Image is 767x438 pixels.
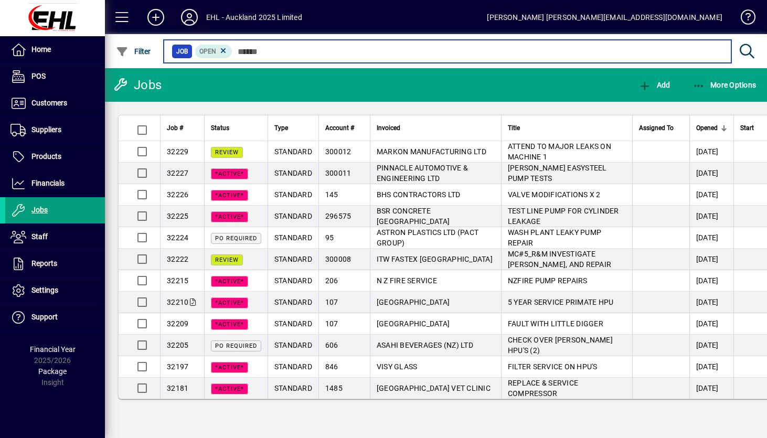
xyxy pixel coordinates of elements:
[325,169,351,177] span: 300011
[167,276,188,285] span: 32215
[487,9,722,26] div: [PERSON_NAME] [PERSON_NAME][EMAIL_ADDRESS][DOMAIN_NAME]
[5,170,105,197] a: Financials
[325,212,351,220] span: 296575
[689,378,733,399] td: [DATE]
[689,292,733,313] td: [DATE]
[199,48,216,55] span: Open
[274,169,312,177] span: STANDARD
[30,345,76,354] span: Financial Year
[689,356,733,378] td: [DATE]
[215,257,239,263] span: REVIEW
[325,233,334,242] span: 95
[167,384,188,392] span: 32181
[325,190,338,199] span: 145
[377,228,478,247] span: ASTRON PLASTICS LTD (PACT GROUP)
[325,122,354,134] span: Account #
[274,362,312,371] span: STANDARD
[377,298,450,306] span: [GEOGRAPHIC_DATA]
[113,77,162,93] div: Jobs
[689,270,733,292] td: [DATE]
[274,276,312,285] span: STANDARD
[689,206,733,227] td: [DATE]
[325,319,338,328] span: 107
[693,81,757,89] span: More Options
[377,122,400,134] span: Invoiced
[5,277,105,304] a: Settings
[139,8,173,27] button: Add
[508,122,520,134] span: Title
[377,207,450,226] span: BSR CONCRETE [GEOGRAPHIC_DATA]
[740,122,754,134] span: Start
[636,76,673,94] button: Add
[639,122,683,134] div: Assigned To
[5,37,105,63] a: Home
[508,276,588,285] span: NZFIRE PUMP REPAIRS
[690,76,759,94] button: More Options
[31,152,61,161] span: Products
[689,249,733,270] td: [DATE]
[5,63,105,90] a: POS
[325,298,338,306] span: 107
[215,235,257,242] span: PO REQUIRED
[639,122,674,134] span: Assigned To
[206,9,302,26] div: EHL - Auckland 2025 Limited
[5,224,105,250] a: Staff
[167,319,188,328] span: 32209
[31,232,48,241] span: Staff
[325,362,338,371] span: 846
[167,122,183,134] span: Job #
[31,313,58,321] span: Support
[5,90,105,116] a: Customers
[274,319,312,328] span: STANDARD
[274,298,312,306] span: STANDARD
[508,142,611,161] span: ATTEND TO MAJOR LEAKS ON MACHINE 1
[31,72,46,80] span: POS
[274,255,312,263] span: STANDARD
[325,122,364,134] div: Account #
[274,122,288,134] span: Type
[195,45,232,58] mat-chip: Open Status: Open
[377,384,491,392] span: [GEOGRAPHIC_DATA] VET CLINIC
[5,251,105,277] a: Reports
[689,184,733,206] td: [DATE]
[5,144,105,170] a: Products
[377,255,493,263] span: ITW FASTEX [GEOGRAPHIC_DATA]
[377,341,473,349] span: ASAHI BEVERAGES (NZ) LTD
[167,212,188,220] span: 32225
[689,313,733,335] td: [DATE]
[325,276,338,285] span: 206
[116,47,151,56] span: Filter
[31,179,65,187] span: Financials
[274,147,312,156] span: STANDARD
[167,233,188,242] span: 32224
[508,250,611,269] span: MC#5_R&M INVESTIGATE [PERSON_NAME], AND REPAIR
[31,206,48,214] span: Jobs
[167,147,188,156] span: 32229
[377,122,495,134] div: Invoiced
[325,384,343,392] span: 1485
[696,122,727,134] div: Opened
[173,8,206,27] button: Profile
[167,362,188,371] span: 32197
[696,122,718,134] span: Opened
[508,298,614,306] span: 5 YEAR SERVICE PRIMATE HPU
[113,42,154,61] button: Filter
[274,341,312,349] span: STANDARD
[31,99,67,107] span: Customers
[31,125,61,134] span: Suppliers
[215,343,257,349] span: PO REQUIRED
[325,255,351,263] span: 300008
[325,341,338,349] span: 606
[167,341,188,349] span: 32205
[689,163,733,184] td: [DATE]
[377,362,418,371] span: VISY GLASS
[377,276,437,285] span: N Z FIRE SERVICE
[31,259,57,268] span: Reports
[211,122,229,134] span: Status
[274,190,312,199] span: STANDARD
[689,335,733,356] td: [DATE]
[274,384,312,392] span: STANDARD
[176,46,188,57] span: Job
[5,304,105,330] a: Support
[508,164,607,183] span: [PERSON_NAME] EASYSTEEL PUMP TESTS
